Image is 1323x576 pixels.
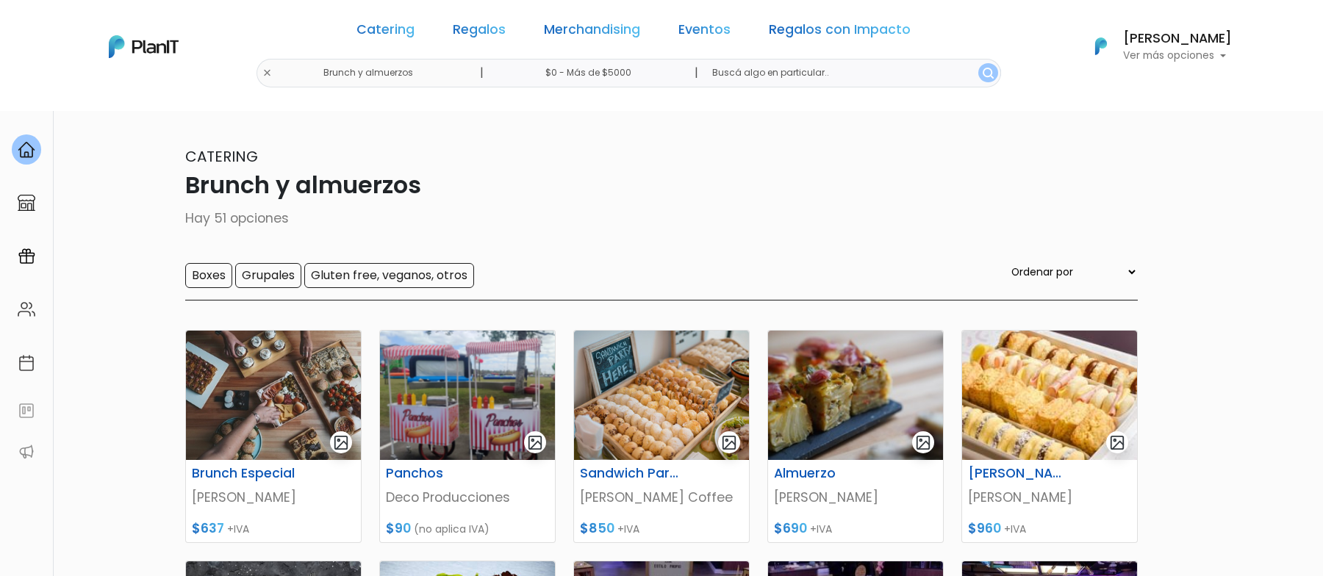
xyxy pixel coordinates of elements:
a: Regalos [453,24,506,41]
p: Ver más opciones [1123,51,1232,61]
span: $90 [386,519,411,537]
img: PlanIt Logo [109,35,179,58]
h6: Panchos [377,466,498,481]
span: +IVA [810,522,832,536]
span: $690 [774,519,807,537]
h6: Brunch Especial [183,466,304,481]
img: close-6986928ebcb1d6c9903e3b54e860dbc4d054630f23adef3a32610726dff6a82b.svg [262,68,272,78]
span: +IVA [227,522,249,536]
img: thumb_Cateringg.jpg [574,331,749,460]
p: [PERSON_NAME] [192,488,355,507]
img: gallery-light [721,434,738,451]
span: $637 [192,519,224,537]
p: Hay 51 opciones [185,209,1138,228]
a: gallery-light Almuerzo [PERSON_NAME] $690 +IVA [767,330,944,543]
input: Boxes [185,263,232,288]
a: gallery-light [PERSON_NAME] [PERSON_NAME] $960 +IVA [961,330,1138,543]
img: thumb_image00039__1_.jpeg [768,331,943,460]
img: campaigns-02234683943229c281be62815700db0a1741e53638e28bf9629b52c665b00959.svg [18,248,35,265]
h6: Sandwich Party Self Service [571,466,692,481]
span: $960 [968,519,1001,537]
img: thumb_Captura_de_pantalla_2025-05-05_113950.png [380,331,555,460]
input: Buscá algo en particular.. [700,59,1001,87]
p: Deco Producciones [386,488,549,507]
a: gallery-light Brunch Especial [PERSON_NAME] $637 +IVA [185,330,362,543]
img: thumb_image00028__2_.jpeg [186,331,361,460]
img: gallery-light [915,434,932,451]
h6: [PERSON_NAME] [959,466,1080,481]
img: partners-52edf745621dab592f3b2c58e3bca9d71375a7ef29c3b500c9f145b62cc070d4.svg [18,443,35,461]
input: Grupales [235,263,301,288]
p: Catering [185,145,1138,168]
a: gallery-light Panchos Deco Producciones $90 (no aplica IVA) [379,330,556,543]
img: gallery-light [527,434,544,451]
span: $850 [580,519,614,537]
img: PlanIt Logo [1085,30,1117,62]
span: +IVA [617,522,639,536]
button: PlanIt Logo [PERSON_NAME] Ver más opciones [1076,27,1232,65]
span: (no aplica IVA) [414,522,490,536]
a: Merchandising [544,24,640,41]
p: Brunch y almuerzos [185,168,1138,203]
img: gallery-light [1109,434,1126,451]
img: search_button-432b6d5273f82d61273b3651a40e1bd1b912527efae98b1b7a1b2c0702e16a8d.svg [983,68,994,79]
img: home-e721727adea9d79c4d83392d1f703f7f8bce08238fde08b1acbfd93340b81755.svg [18,141,35,159]
img: gallery-light [333,434,350,451]
img: feedback-78b5a0c8f98aac82b08bfc38622c3050aee476f2c9584af64705fc4e61158814.svg [18,402,35,420]
a: Eventos [678,24,731,41]
p: [PERSON_NAME] [774,488,937,507]
a: Regalos con Impacto [769,24,911,41]
a: Catering [356,24,415,41]
input: Gluten free, veganos, otros [304,263,474,288]
img: marketplace-4ceaa7011d94191e9ded77b95e3339b90024bf715f7c57f8cf31f2d8c509eaba.svg [18,194,35,212]
a: gallery-light Sandwich Party Self Service [PERSON_NAME] Coffee $850 +IVA [573,330,750,543]
p: | [480,64,484,82]
img: people-662611757002400ad9ed0e3c099ab2801c6687ba6c219adb57efc949bc21e19d.svg [18,300,35,318]
h6: [PERSON_NAME] [1123,32,1232,46]
p: [PERSON_NAME] [968,488,1131,507]
h6: Almuerzo [765,466,886,481]
img: calendar-87d922413cdce8b2cf7b7f5f62616a5cf9e4887200fb71536465627b3292af00.svg [18,354,35,372]
img: thumb_miti_miti_v2.jpeg [962,331,1137,460]
p: | [695,64,698,82]
p: [PERSON_NAME] Coffee [580,488,743,507]
span: +IVA [1004,522,1026,536]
